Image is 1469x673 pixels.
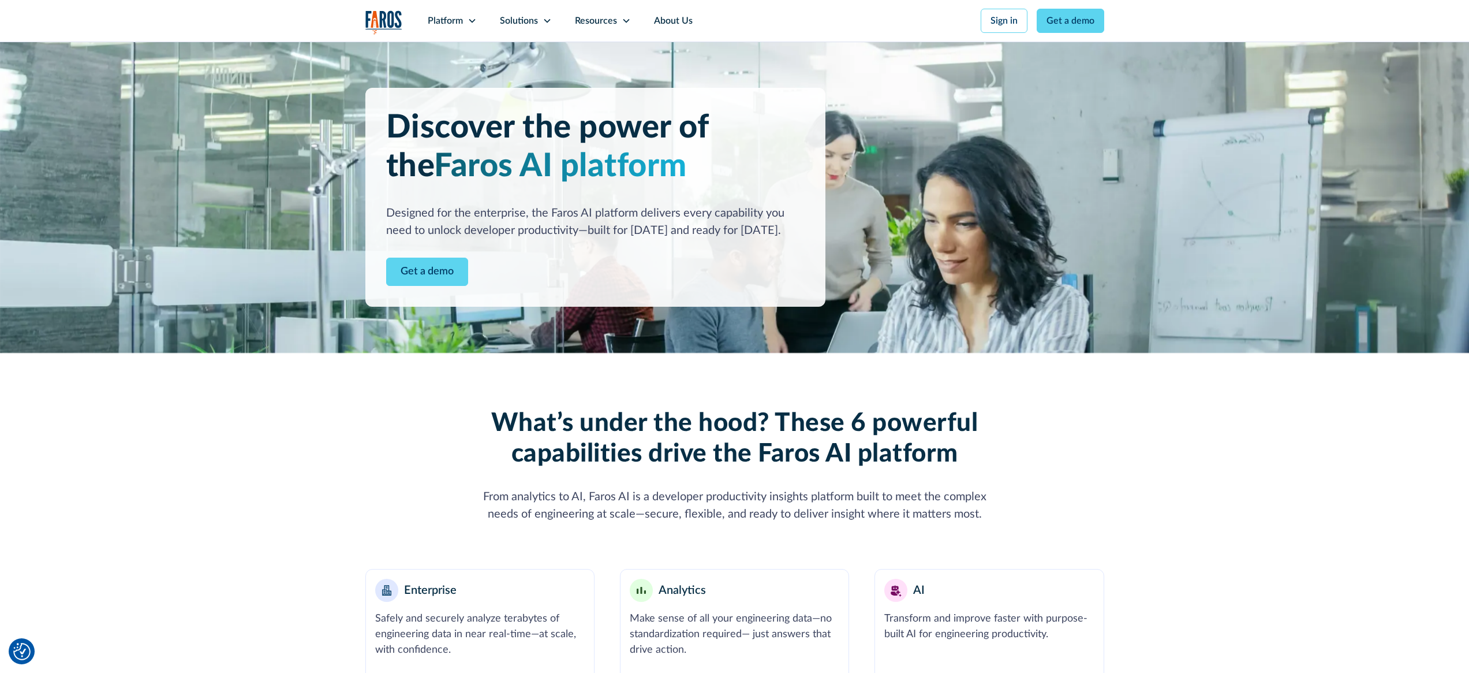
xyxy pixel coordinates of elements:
div: Enterprise [404,582,457,599]
a: Get a demo [1037,9,1104,33]
div: Safely and securely analyze terabytes of engineering data in near real-time—at scale, with confid... [375,611,585,658]
div: Designed for the enterprise, the Faros AI platform delivers every capability you need to unlock d... [386,204,805,239]
h1: Discover the power of the [386,109,805,186]
div: Solutions [500,14,538,28]
div: Make sense of all your engineering data—no standardization required— just answers that drive action. [630,611,839,658]
a: Sign in [981,9,1027,33]
div: From analytics to AI, Faros AI is a developer productivity insights platform built to meet the co... [469,488,1000,523]
h2: What’s under the hood? These 6 powerful capabilities drive the Faros AI platform [469,408,1000,470]
div: Platform [428,14,463,28]
a: home [365,10,402,34]
span: Faros AI platform [434,150,687,183]
a: Contact Modal [386,258,468,286]
div: Transform and improve faster with purpose-built AI for engineering productivity. [884,611,1094,642]
div: Analytics [659,582,706,599]
img: AI robot or assistant icon [887,581,905,600]
div: AI [913,582,925,599]
img: Minimalist bar chart analytics icon [637,587,646,594]
img: Logo of the analytics and reporting company Faros. [365,10,402,34]
div: Resources [575,14,617,28]
img: Revisit consent button [13,643,31,660]
button: Cookie Settings [13,643,31,660]
img: Enterprise building blocks or structure icon [382,585,391,596]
